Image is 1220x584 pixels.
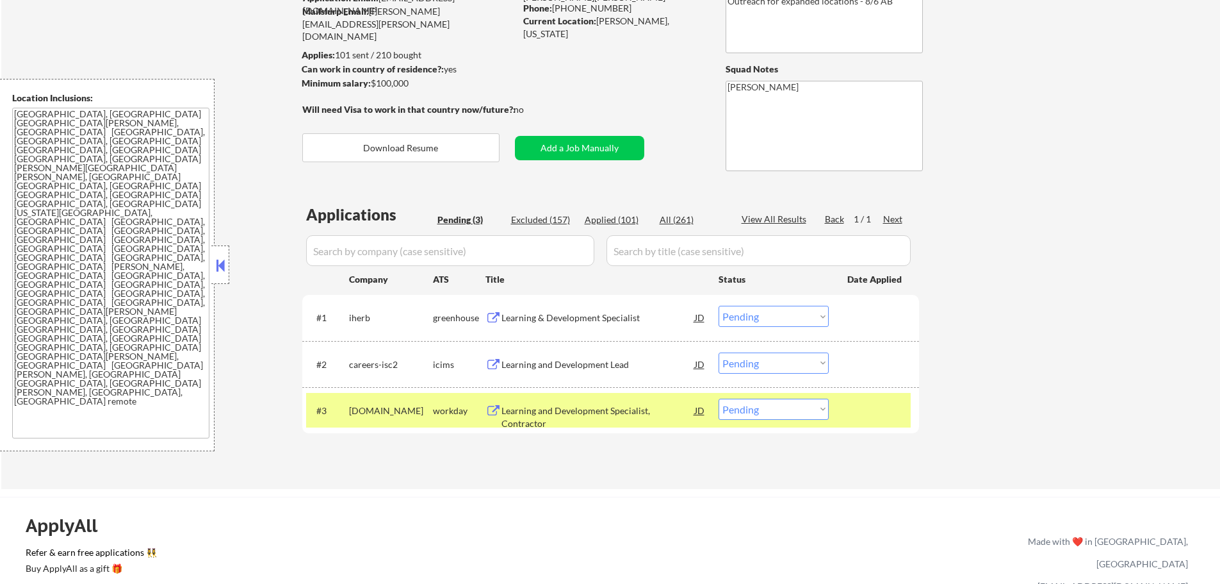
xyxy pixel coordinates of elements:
[349,312,433,324] div: iherb
[349,358,433,371] div: careers-isc2
[847,273,904,286] div: Date Applied
[26,562,154,578] a: Buy ApplyAll as a gift 🎁
[523,15,596,26] strong: Current Location:
[316,312,339,324] div: #1
[501,312,695,324] div: Learning & Development Specialist
[26,564,154,573] div: Buy ApplyAll as a gift 🎁
[302,6,369,17] strong: Mailslurp Email:
[306,235,594,266] input: Search by company (case sensitive)
[26,548,760,562] a: Refer & earn free applications 👯‍♀️
[660,213,724,226] div: All (261)
[349,273,433,286] div: Company
[515,136,644,160] button: Add a Job Manually
[302,63,511,76] div: yes
[437,213,501,226] div: Pending (3)
[433,273,485,286] div: ATS
[316,358,339,371] div: #2
[742,213,810,226] div: View All Results
[854,213,883,226] div: 1 / 1
[514,103,550,116] div: no
[433,358,485,371] div: icims
[349,405,433,417] div: [DOMAIN_NAME]
[306,207,433,222] div: Applications
[694,353,706,376] div: JD
[523,15,704,40] div: [PERSON_NAME], [US_STATE]
[694,306,706,329] div: JD
[12,92,209,104] div: Location Inclusions:
[302,78,371,88] strong: Minimum salary:
[485,273,706,286] div: Title
[719,267,829,290] div: Status
[501,358,695,371] div: Learning and Development Lead
[302,104,516,115] strong: Will need Visa to work in that country now/future?:
[433,312,485,324] div: greenhouse
[523,3,552,13] strong: Phone:
[302,77,515,90] div: $100,000
[302,133,500,162] button: Download Resume
[302,49,515,62] div: 101 sent / 210 bought
[302,63,444,74] strong: Can work in country of residence?:
[585,213,649,226] div: Applied (101)
[606,235,911,266] input: Search by title (case sensitive)
[501,405,695,430] div: Learning and Development Specialist, Contractor
[511,213,575,226] div: Excluded (157)
[883,213,904,226] div: Next
[26,515,112,537] div: ApplyAll
[433,405,485,417] div: workday
[1023,530,1188,575] div: Made with ❤️ in [GEOGRAPHIC_DATA], [GEOGRAPHIC_DATA]
[302,5,515,43] div: [PERSON_NAME][EMAIL_ADDRESS][PERSON_NAME][DOMAIN_NAME]
[316,405,339,417] div: #3
[726,63,923,76] div: Squad Notes
[523,2,704,15] div: [PHONE_NUMBER]
[302,49,335,60] strong: Applies:
[694,399,706,422] div: JD
[825,213,845,226] div: Back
